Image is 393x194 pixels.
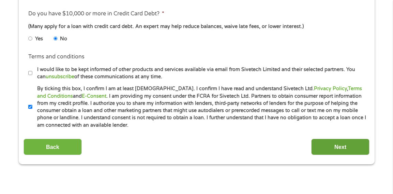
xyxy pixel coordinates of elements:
input: Back [24,139,82,155]
label: Terms and conditions [28,53,85,60]
label: Yes [35,35,43,43]
a: unsubscribe [46,74,74,80]
div: (Many apply for a loan with credit card debt. An expert may help reduce balances, waive late fees... [28,23,364,30]
label: Do you have $10,000 or more in Credit Card Debt? [28,10,164,17]
label: By ticking this box, I confirm I am at least [DEMOGRAPHIC_DATA]. I confirm I have read and unders... [32,85,367,129]
a: E-Consent [82,93,106,99]
label: No [60,35,67,43]
input: Next [311,139,369,155]
a: Terms and Conditions [37,86,362,99]
label: I would like to be kept informed of other products and services available via email from Sivetech... [32,66,367,81]
a: Privacy Policy [314,86,347,92]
